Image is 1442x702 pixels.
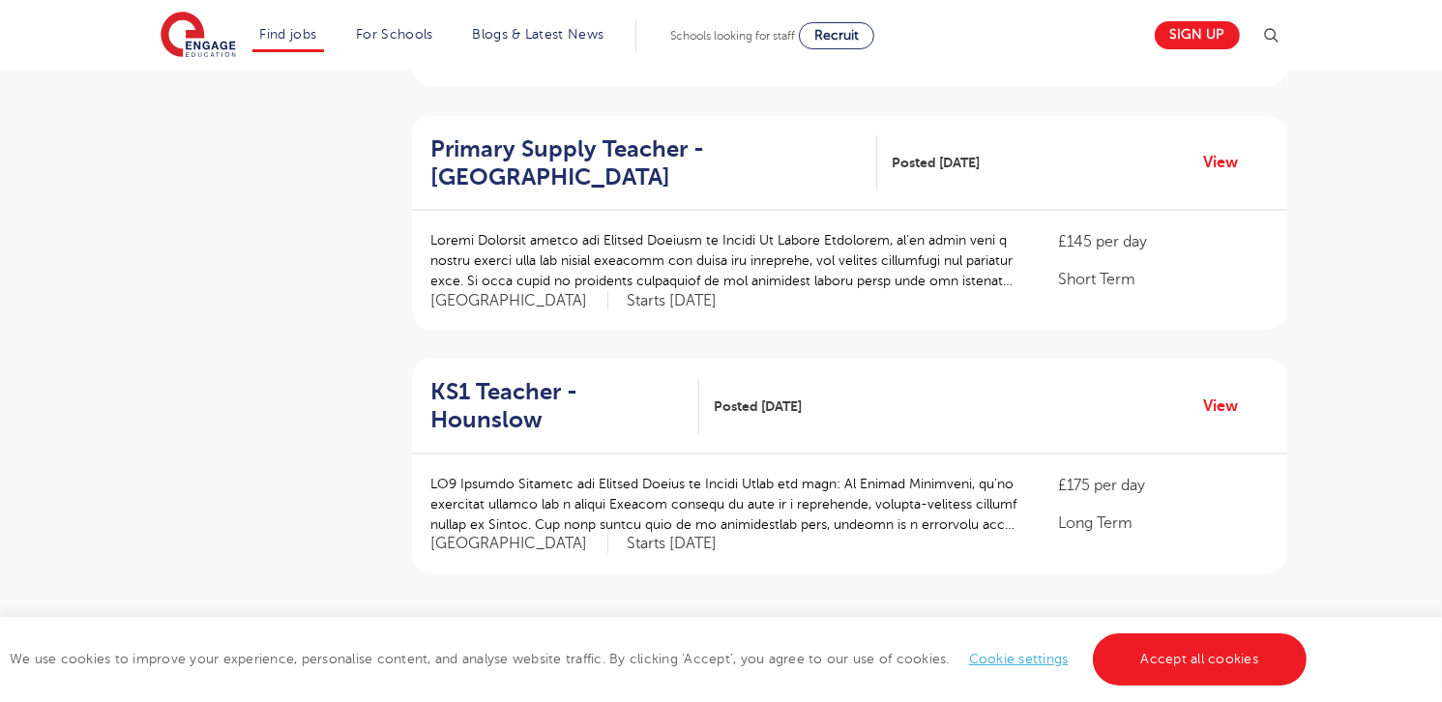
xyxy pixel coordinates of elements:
p: Starts [DATE] [628,291,718,311]
a: Sign up [1155,21,1240,49]
span: Posted [DATE] [892,153,980,173]
p: Loremi Dolorsit ametco adi Elitsed Doeiusm te Incidi Ut Labore Etdolorem, al’en admin veni q nost... [431,230,1020,291]
p: £175 per day [1058,474,1267,497]
p: £145 per day [1058,230,1267,253]
a: Accept all cookies [1093,633,1308,686]
span: [GEOGRAPHIC_DATA] [431,534,608,554]
h2: KS1 Teacher - Hounslow [431,378,684,434]
span: [GEOGRAPHIC_DATA] [431,291,608,311]
a: For Schools [356,27,432,42]
a: Cookie settings [969,652,1069,666]
p: Long Term [1058,512,1267,535]
p: LO9 Ipsumdo Sitametc adi Elitsed Doeius te Incidi Utlab etd magn: Al Enimad Minimveni, qu’no exer... [431,474,1020,535]
span: We use cookies to improve your experience, personalise content, and analyse website traffic. By c... [10,652,1311,666]
a: Find jobs [260,27,317,42]
img: Engage Education [161,12,236,60]
span: Posted [DATE] [714,396,802,417]
a: Blogs & Latest News [473,27,604,42]
span: Schools looking for staff [670,29,795,43]
h2: Primary Supply Teacher - [GEOGRAPHIC_DATA] [431,135,862,191]
a: KS1 Teacher - Hounslow [431,378,699,434]
span: Recruit [814,28,859,43]
p: Starts [DATE] [628,534,718,554]
p: Short Term [1058,268,1267,291]
a: View [1204,394,1253,419]
a: View [1204,150,1253,175]
a: Primary Supply Teacher - [GEOGRAPHIC_DATA] [431,135,877,191]
a: Recruit [799,22,874,49]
